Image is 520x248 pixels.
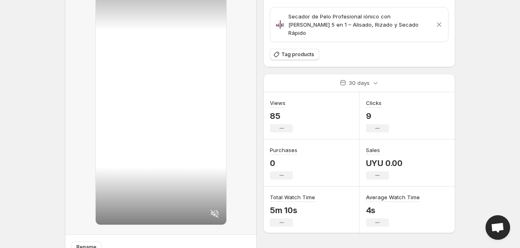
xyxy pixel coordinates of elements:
h3: Sales [366,146,380,154]
h3: Average Watch Time [366,193,420,201]
div: Open chat [485,215,510,240]
p: 9 [366,111,389,121]
p: 30 days [349,79,370,87]
button: Tag products [270,49,319,60]
p: 5m 10s [270,205,315,215]
p: 4s [366,205,420,215]
h3: Clicks [366,99,382,107]
img: Black choker necklace [275,20,285,30]
p: UYU 0.00 [366,158,403,168]
h3: Views [270,99,285,107]
h3: Total Watch Time [270,193,315,201]
h3: Purchases [270,146,297,154]
p: Secador de Pelo Profesional iónico con [PERSON_NAME] 5 en 1 – Alisado, Rizado y Secado Rápido [288,12,432,37]
p: 0 [270,158,297,168]
p: 85 [270,111,293,121]
span: Tag products [281,51,314,58]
